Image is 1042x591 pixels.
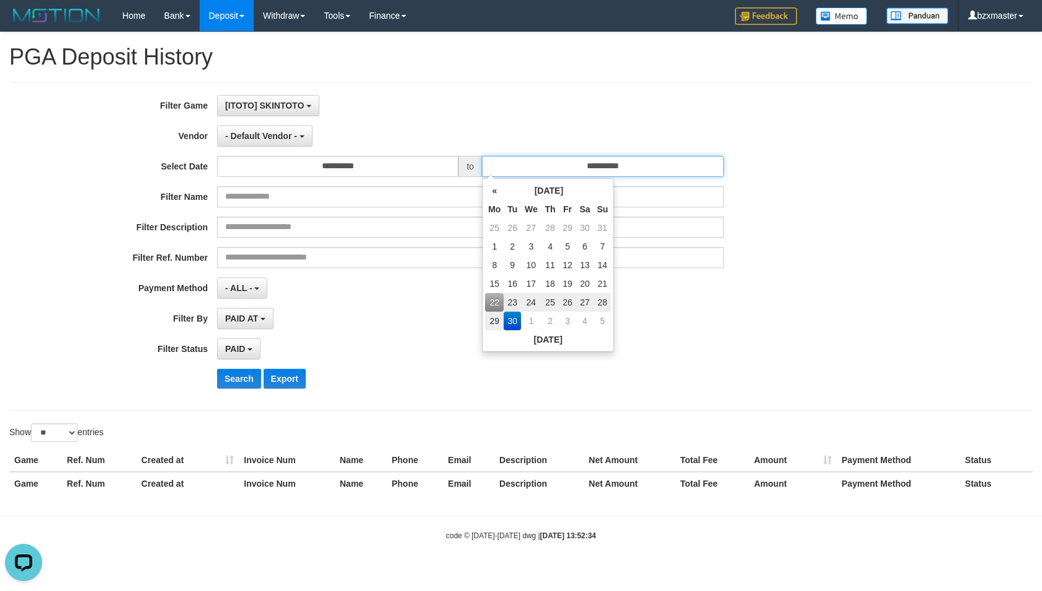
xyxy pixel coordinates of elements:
td: 31 [594,219,611,237]
td: 1 [485,237,504,256]
th: Amount [749,449,837,472]
td: 4 [576,312,594,330]
td: 12 [559,256,576,274]
img: MOTION_logo.png [9,6,104,25]
th: Total Fee [675,472,749,495]
th: Invoice Num [239,472,334,495]
button: - ALL - [217,277,267,299]
td: 19 [559,274,576,293]
h1: PGA Deposit History [9,45,1033,70]
td: 30 [504,312,521,330]
td: 28 [541,219,559,237]
td: 22 [485,293,504,312]
img: Feedback.jpg [735,7,797,25]
th: Ref. Num [62,472,136,495]
td: 24 [521,293,541,312]
span: - ALL - [225,283,252,293]
th: Created at [136,472,239,495]
th: Amount [749,472,837,495]
th: Game [9,449,62,472]
td: 29 [485,312,504,330]
td: 1 [521,312,541,330]
th: Net Amount [584,449,675,472]
th: Name [335,472,387,495]
td: 26 [504,219,521,237]
span: - Default Vendor - [225,131,297,141]
td: 2 [504,237,521,256]
img: panduan.png [886,7,948,24]
td: 25 [485,219,504,237]
th: Net Amount [584,472,675,495]
th: [DATE] [504,181,594,200]
td: 3 [521,237,541,256]
td: 21 [594,274,611,293]
td: 29 [559,219,576,237]
th: Phone [386,472,443,495]
td: 13 [576,256,594,274]
span: PAID AT [225,314,258,323]
th: Name [335,449,387,472]
td: 8 [485,256,504,274]
button: Export [264,369,306,389]
strong: [DATE] 13:52:34 [540,531,596,540]
span: PAID [225,344,245,354]
td: 14 [594,256,611,274]
td: 28 [594,293,611,312]
th: Email [443,449,494,472]
th: [DATE] [485,330,611,349]
th: Email [443,472,494,495]
button: PAID [217,338,260,359]
th: Mo [485,200,504,219]
th: Game [9,472,62,495]
th: Sa [576,200,594,219]
label: Show entries [9,423,104,442]
th: Status [960,449,1033,472]
button: [ITOTO] SKINTOTO [217,95,319,116]
th: Payment Method [837,472,960,495]
td: 26 [559,293,576,312]
small: code © [DATE]-[DATE] dwg | [446,531,596,540]
button: Open LiveChat chat widget [5,5,42,42]
th: Fr [559,200,576,219]
th: Total Fee [675,449,749,472]
button: PAID AT [217,308,274,329]
td: 30 [576,219,594,237]
th: Su [594,200,611,219]
th: Ref. Num [62,449,136,472]
button: Search [217,369,261,389]
select: Showentries [31,423,78,442]
td: 5 [559,237,576,256]
td: 23 [504,293,521,312]
th: Created at [136,449,239,472]
td: 7 [594,237,611,256]
th: Phone [386,449,443,472]
th: Payment Method [837,449,960,472]
th: Status [960,472,1033,495]
td: 6 [576,237,594,256]
td: 20 [576,274,594,293]
th: « [485,181,504,200]
td: 15 [485,274,504,293]
td: 16 [504,274,521,293]
span: to [458,156,482,177]
td: 2 [541,312,559,330]
th: Description [494,472,584,495]
td: 27 [576,293,594,312]
td: 25 [541,293,559,312]
th: Tu [504,200,521,219]
td: 18 [541,274,559,293]
img: Button%20Memo.svg [816,7,868,25]
th: We [521,200,541,219]
th: Th [541,200,559,219]
td: 11 [541,256,559,274]
td: 4 [541,237,559,256]
td: 27 [521,219,541,237]
td: 17 [521,274,541,293]
td: 5 [594,312,611,330]
span: [ITOTO] SKINTOTO [225,101,304,111]
th: Description [494,449,584,472]
th: Invoice Num [239,449,334,472]
td: 9 [504,256,521,274]
button: - Default Vendor - [217,125,313,147]
td: 3 [559,312,576,330]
